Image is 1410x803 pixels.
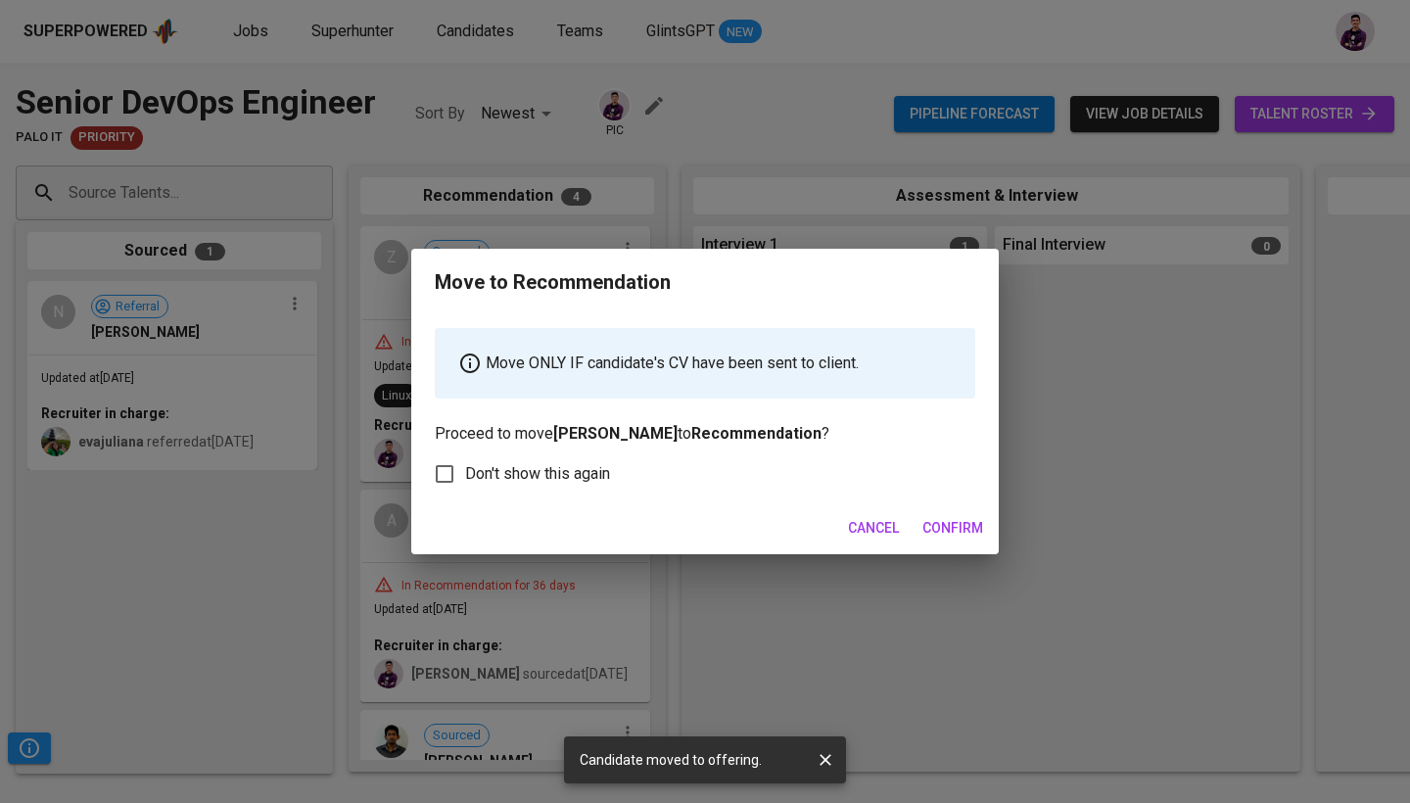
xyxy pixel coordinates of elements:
[435,268,671,297] div: Move to Recommendation
[435,328,975,446] p: Proceed to move to ?
[553,424,678,443] b: [PERSON_NAME]
[465,462,610,486] span: Don't show this again
[922,516,983,541] span: Confirm
[580,742,762,778] div: Candidate moved to offering.
[435,328,975,399] div: Move ONLY IF candidate's CV have been sent to client.
[915,510,991,546] button: Confirm
[840,510,907,546] button: Cancel
[691,424,822,443] b: Recommendation
[848,516,899,541] span: Cancel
